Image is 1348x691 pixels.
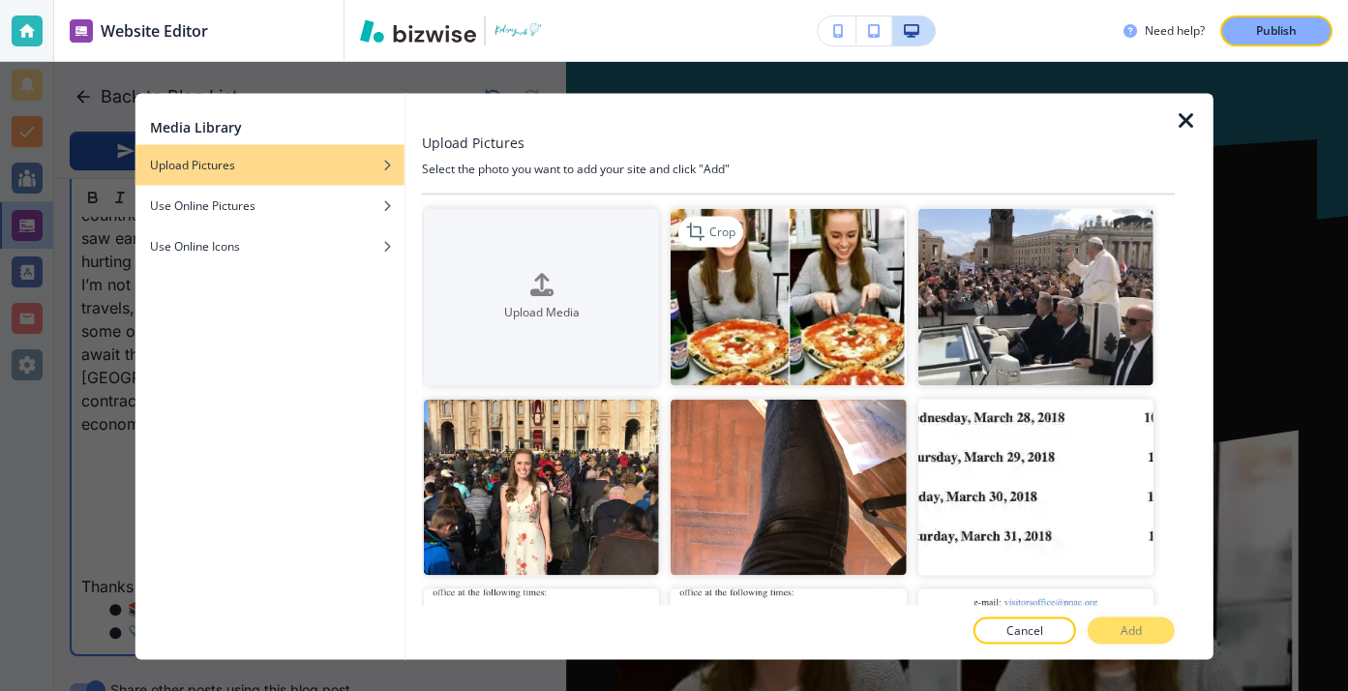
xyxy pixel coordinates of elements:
[1006,622,1043,640] p: Cancel
[360,19,476,43] img: Bizwise Logo
[135,145,404,186] button: Upload Pictures
[135,226,404,267] button: Use Online Icons
[150,157,235,174] h4: Upload Pictures
[974,617,1076,645] button: Cancel
[1145,22,1205,40] h3: Need help?
[1256,22,1297,40] p: Publish
[150,197,255,215] h4: Use Online Pictures
[422,133,524,153] h3: Upload Pictures
[135,186,404,226] button: Use Online Pictures
[70,19,93,43] img: editor icon
[101,19,208,43] h2: Website Editor
[422,161,1175,178] h4: Select the photo you want to add your site and click "Add"
[424,209,659,386] button: Upload Media
[1220,15,1333,46] button: Publish
[709,224,735,241] p: Crop
[150,238,240,255] h4: Use Online Icons
[424,304,659,321] h4: Upload Media
[678,217,743,248] div: Crop
[150,117,242,137] h2: Media Library
[494,21,546,40] img: Your Logo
